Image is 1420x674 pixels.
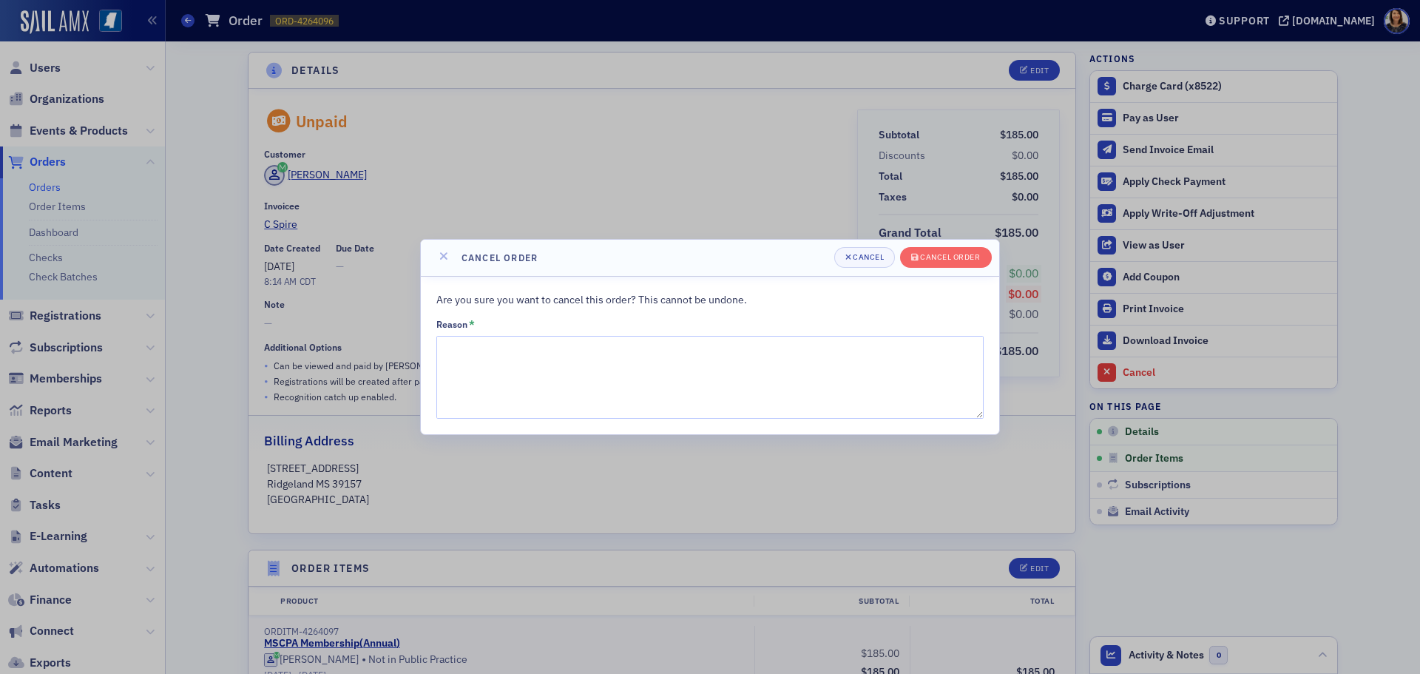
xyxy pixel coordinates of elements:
button: Cancel order [900,247,991,268]
div: Reason [436,319,467,330]
div: Cancel order [920,253,980,261]
p: Are you sure you want to cancel this order? This cannot be undone. [436,292,984,308]
button: Cancel [834,247,896,268]
abbr: This field is required [469,318,475,331]
h4: Cancel order [461,251,538,264]
div: Cancel [853,253,884,261]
